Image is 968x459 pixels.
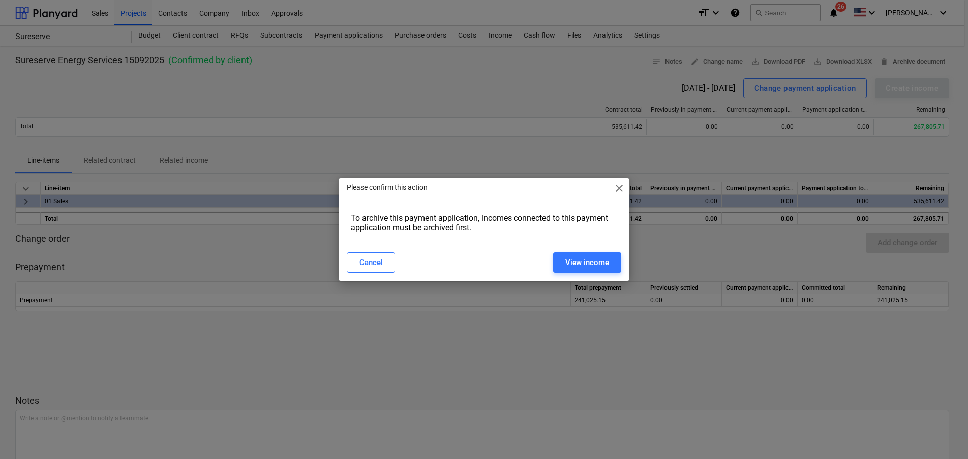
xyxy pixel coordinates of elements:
[918,411,968,459] iframe: Chat Widget
[565,256,609,269] div: View income
[347,209,621,236] div: To archive this payment application, incomes connected to this payment application must be archiv...
[347,182,428,193] p: Please confirm this action
[359,256,383,269] div: Cancel
[613,182,625,194] span: close
[347,252,395,273] button: Cancel
[553,252,621,273] button: View income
